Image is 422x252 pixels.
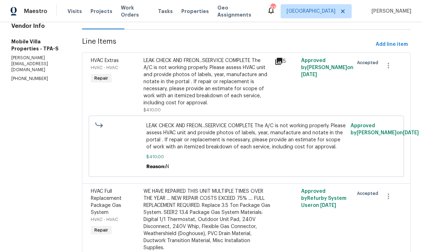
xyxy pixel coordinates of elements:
span: Add line item [376,40,408,49]
div: 5 [275,57,297,66]
span: N [166,164,169,169]
span: Geo Assignments [217,4,258,18]
span: Accepted [357,59,381,66]
span: [GEOGRAPHIC_DATA] [287,8,335,15]
span: HVAC Extras [91,58,119,63]
span: Visits [68,8,82,15]
span: Approved by [PERSON_NAME] on [351,123,419,135]
span: $410.00 [146,153,346,160]
span: Reason: [146,164,166,169]
span: Repair [92,227,111,234]
span: LEAK CHECK AND FREON...SEERVICE COMPLETE The A/C is not working properly. Please assess HVAC unit... [146,122,346,150]
span: Properties [181,8,209,15]
span: HVAC Full Replacement Package Gas System [91,189,122,215]
span: HVAC - HVAC [91,217,118,222]
span: HVAC - HVAC [91,66,118,70]
span: Accepted [357,190,381,197]
span: Repair [92,75,111,82]
span: $410.00 [143,108,161,112]
span: Line Items [82,38,373,51]
span: [PERSON_NAME] [369,8,411,15]
div: WE HAVE REPAIRED THIS UNIT MULTIPLE TIMES OVER THE YEAR ... NEW REPAIR COSTS EXCEED 75% .... FULL... [143,188,271,251]
span: Maestro [24,8,47,15]
p: [PHONE_NUMBER] [11,76,65,82]
span: [DATE] [403,130,419,135]
span: Projects [90,8,112,15]
span: Approved by Refurby System User on [301,189,346,208]
div: LEAK CHECK AND FREON...SEERVICE COMPLETE The A/C is not working properly. Please assess HVAC unit... [143,57,271,106]
span: [DATE] [301,72,317,77]
span: Work Orders [121,4,150,18]
button: Add line item [373,38,411,51]
span: Approved by [PERSON_NAME] on [301,58,353,77]
span: Tasks [158,9,173,14]
h4: Vendor Info [11,23,65,30]
div: 93 [270,4,275,11]
p: [PERSON_NAME][EMAIL_ADDRESS][DOMAIN_NAME] [11,55,65,73]
span: [DATE] [320,203,336,208]
h5: Mobile Villa Properties - TPA-S [11,38,65,52]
